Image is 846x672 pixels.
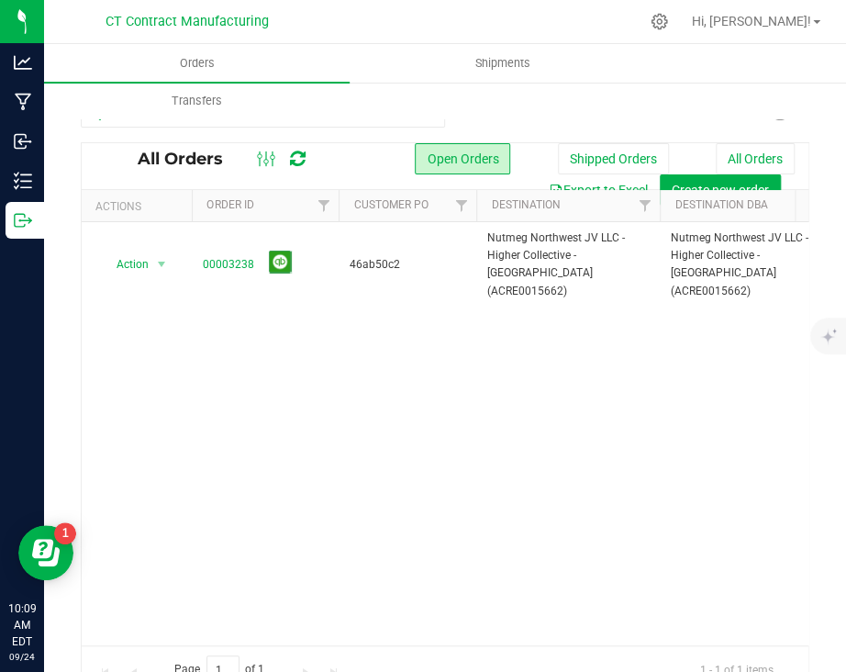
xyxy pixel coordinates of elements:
[674,198,767,211] a: Destination DBA
[672,183,769,197] span: Create new order
[629,190,660,221] a: Filter
[8,600,36,650] p: 10:09 AM EDT
[308,190,339,221] a: Filter
[206,198,253,211] a: Order ID
[18,525,73,580] iframe: Resource center
[155,55,239,72] span: Orders
[446,190,476,221] a: Filter
[415,143,510,174] button: Open Orders
[100,252,150,277] span: Action
[147,93,247,109] span: Transfers
[692,14,811,28] span: Hi, [PERSON_NAME]!
[350,44,655,83] a: Shipments
[44,82,350,120] a: Transfers
[350,256,465,274] span: 46ab50c2
[671,230,832,300] span: Nutmeg Northwest JV LLC - Higher Collective - [GEOGRAPHIC_DATA] (ACRE0015662)
[14,132,32,151] inline-svg: Inbound
[8,650,36,664] p: 09/24
[150,252,173,277] span: select
[14,93,32,111] inline-svg: Manufacturing
[14,211,32,230] inline-svg: Outbound
[558,143,669,174] button: Shipped Orders
[648,13,671,30] div: Manage settings
[487,230,649,300] span: Nutmeg Northwest JV LLC - Higher Collective - [GEOGRAPHIC_DATA] (ACRE0015662)
[660,174,781,206] button: Create new order
[14,172,32,190] inline-svg: Inventory
[138,149,241,169] span: All Orders
[353,198,428,211] a: Customer PO
[54,522,76,544] iframe: Resource center unread badge
[491,198,560,211] a: Destination
[106,14,269,29] span: CT Contract Manufacturing
[95,200,184,213] div: Actions
[451,55,555,72] span: Shipments
[14,53,32,72] inline-svg: Analytics
[537,174,660,206] button: Export to Excel
[44,44,350,83] a: Orders
[203,256,254,274] a: 00003238
[716,143,795,174] button: All Orders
